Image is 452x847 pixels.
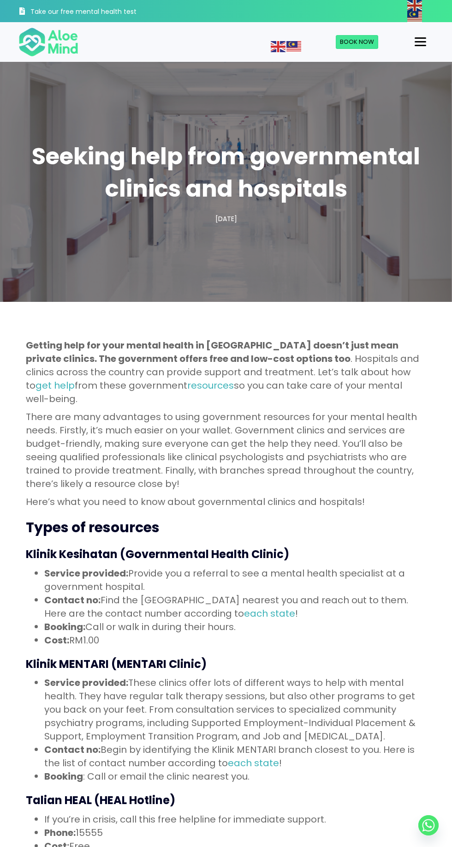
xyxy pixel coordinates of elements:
li: Find the [GEOGRAPHIC_DATA] nearest you and reach out to them. Here are the contact number accordi... [44,594,426,620]
h3: Take our free mental health test [30,7,145,17]
a: Malay [286,42,302,51]
h3: Klinik MENTARI (MENTARI Clinic) [26,656,426,672]
h2: Types of resources [26,518,426,537]
a: English [407,0,423,10]
strong: Contact no: [44,743,101,756]
a: Take our free mental health test [18,2,145,22]
li: 15555 [44,826,426,840]
li: Call or walk in during their hours. [44,620,426,634]
strong: Booking: [44,620,85,633]
img: ms [286,41,301,52]
p: . Hospitals and clinics across the country can provide support and treatment. Let’s talk about ho... [26,339,426,406]
strong: Phone: [44,826,76,839]
strong: Service provided: [44,567,128,580]
h3: Klinik Kesihatan (Governmental Health Clinic) [26,547,426,562]
strong: Contact no: [44,594,101,607]
a: Book Now [336,35,378,49]
a: Whatsapp [418,815,439,835]
a: get help [36,379,75,392]
li: RM1.00 [44,634,426,647]
p: There are many advantages to using government resources for your mental health needs. Firstly, it... [26,410,426,491]
strong: Service provided: [44,676,128,689]
a: each state [228,757,279,769]
span: Book Now [340,37,374,46]
li: : Call or email the clinic nearest you. [44,770,426,783]
a: English [271,42,286,51]
li: Begin by identifying the Klinik MENTARI branch closest to you. Here is the list of contact number... [44,743,426,770]
button: Menu [411,34,430,50]
img: Aloe mind Logo [18,27,78,57]
li: If you’re in crisis, call this free helpline for immediate support. [44,813,426,826]
p: Here’s what you need to know about governmental clinics and hospitals! [26,495,426,509]
strong: Booking [44,770,83,783]
strong: Getting help for your mental health in [GEOGRAPHIC_DATA] doesn’t just mean private clinics. The g... [26,339,398,365]
strong: Cost: [44,634,69,647]
a: each state [244,607,295,620]
img: ms [407,11,422,22]
img: en [271,41,285,52]
span: [DATE] [215,214,237,223]
span: Seeking help from governmental clinics and hospitals [32,140,420,205]
a: resources [187,379,234,392]
li: These clinics offer lots of different ways to help with mental health. They have regular talk the... [44,676,426,743]
a: Malay [407,12,423,21]
li: Provide you a referral to see a mental health specialist at a government hospital. [44,567,426,594]
h3: Talian HEAL (HEAL Hotline) [26,793,426,808]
